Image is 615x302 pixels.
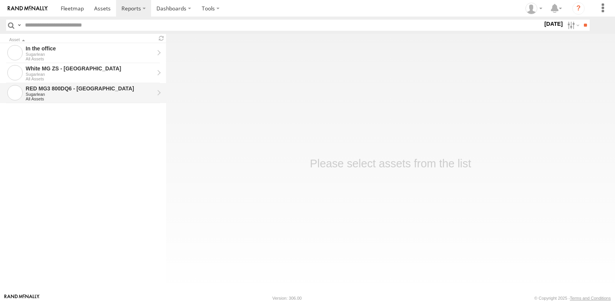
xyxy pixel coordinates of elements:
[523,3,545,14] div: Yiannis Kaplandis
[534,296,611,300] div: © Copyright 2025 -
[273,296,302,300] div: Version: 306.00
[157,35,166,42] span: Refresh
[26,45,154,52] div: In the office - View Asset History
[570,296,611,300] a: Terms and Conditions
[26,52,154,57] div: Sugarlean
[16,20,22,31] label: Search Query
[8,6,48,11] img: rand-logo.svg
[26,57,154,61] div: All Assets
[26,77,154,81] div: All Assets
[572,2,585,15] i: ?
[26,92,154,97] div: Sugarlean
[26,97,154,101] div: All Assets
[564,20,581,31] label: Search Filter Options
[9,38,154,42] div: Click to Sort
[26,65,154,72] div: White MG ZS - VIC West - View Asset History
[4,294,40,302] a: Visit our Website
[26,85,154,92] div: RED MG3 800DQ6 - QLD North - View Asset History
[26,72,154,77] div: Sugarlean
[543,20,564,28] label: [DATE]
